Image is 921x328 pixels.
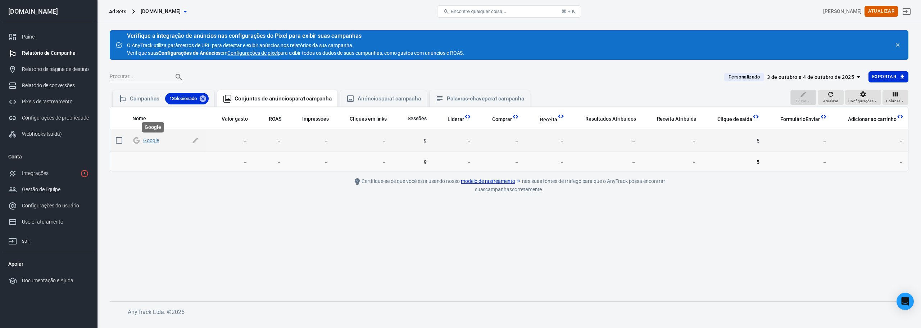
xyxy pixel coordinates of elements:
font: Verifique suas [127,50,158,56]
span: Google [143,138,160,143]
font: Integrações [22,170,48,176]
font: Webhooks (saída) [22,131,62,137]
font: 2025 [172,309,185,315]
span: Comprar [483,116,512,123]
a: Integrações [3,165,95,181]
svg: Esta coluna é calculada a partir de dados em tempo real do AnyTrack [752,113,759,120]
span: O número de vezes que seus anúncios apareceram na tela. [302,114,329,122]
font: Atualizar [823,99,838,103]
a: sair [3,230,95,249]
font: Liderar [448,116,464,122]
font: － [382,138,387,143]
button: Procurar [170,68,187,86]
svg: Esta coluna é calculada a partir de dados em tempo real do AnyTrack [897,113,904,120]
font: Colunas [886,99,900,103]
svg: Esta coluna é calculada a partir de dados em tempo real do AnyTrack [557,113,564,120]
font: Painel [22,34,36,40]
font: Conta [8,154,22,159]
button: Exportar [868,71,908,82]
svg: 1 rede ainda não verificada [80,169,89,178]
font: Google [145,124,161,130]
font: [DOMAIN_NAME] [8,8,58,15]
font: Comprar [492,116,512,122]
font: Gestão de Equipe [22,187,60,192]
font: Relatório de Campanha [22,50,76,56]
span: O número de vezes que seus anúncios apareceram na tela. [293,114,329,122]
font: Pixels de rastreamento [22,99,73,104]
a: Configurações de propriedade [3,110,95,126]
button: Colunas [883,90,908,105]
button: Configurações [845,90,881,105]
font: Personalizado [729,74,760,80]
font: ⌘ + K [562,9,575,14]
font: － [899,138,904,143]
font: Configurações do usuário [22,203,79,208]
button: Personalizado3 de outubro a 4 de outubro de 2025 [718,71,868,83]
a: Gestão de Equipe [3,181,95,198]
span: O retorno total sobre o investimento em anúncios [269,114,282,122]
font: － [559,138,564,143]
font: － [822,138,827,143]
font: para [292,95,303,102]
font: Adicionar ao carrinho [848,116,897,122]
font: Sessões [408,116,427,121]
font: Resultados Atribuídos [585,116,636,121]
span: Adicionar ao carrinho [839,116,897,123]
button: fechar [893,40,903,50]
span: A receita total atribuída de acordo com sua rede de anúncios (Facebook, Google, etc.) [648,114,697,122]
font: [PERSON_NAME] [823,8,861,14]
div: ID da conta: 3jDzlnHw [823,8,861,15]
div: conteúdo rolável [110,107,908,171]
svg: Google [132,136,140,145]
font: － [514,138,519,143]
font: para [381,95,392,102]
font: Atualizar [868,8,894,14]
span: O total de conversões atribuídas de acordo com sua rede de anúncios (Facebook, Google, etc.) [585,114,636,122]
font: － [243,159,248,165]
button: [DOMAIN_NAME] [138,5,190,18]
font: Relatório de página de destino [22,66,89,72]
font: 5 [757,138,759,143]
font: em [221,50,227,56]
span: O valor total estimado de dinheiro que você gastou em sua campanha, conjunto de anúncios ou anúnc... [212,114,248,122]
font: － [514,159,519,165]
font: Documentação e Ajuda [22,278,73,283]
font: FormulárioEnviar [780,116,820,122]
a: Uso e faturamento [3,214,95,230]
font: Uso e faturamento [22,219,63,225]
div: Abra o Intercom Messenger [897,293,914,310]
div: 1Selecionado [165,93,209,104]
font: campanha [395,95,421,102]
div: Ad Sets [109,8,126,15]
font: 1 [169,96,172,101]
span: Receita total calculada pelo AnyTrack. [531,114,558,123]
button: Atualizar [818,90,844,105]
font: － [382,159,387,165]
span: FormulárioEnviar [771,116,820,123]
font: [DOMAIN_NAME] [141,8,181,14]
font: Anúncios [358,95,381,102]
a: Relatório de página de destino [3,61,95,77]
font: Cliques em links [350,116,387,121]
font: Configurações [848,99,874,103]
font: － [466,138,471,143]
span: O valor total estimado de dinheiro que você gastou em sua campanha, conjunto de anúncios ou anúnc... [222,114,248,122]
svg: Esta coluna é calculada a partir de dados em tempo real do AnyTrack [464,113,471,120]
a: Configurações de pixel [227,49,277,57]
span: Liderar [438,116,464,123]
a: sair [898,3,915,20]
font: － [899,159,904,165]
font: Encontre qualquer coisa... [450,9,506,14]
a: modelo de rastreamento [461,178,521,185]
button: Atualizar [865,6,898,17]
font: Clique de saída [717,116,752,122]
span: dailychoiceshop.com [141,7,181,16]
a: Relatório de Campanha [3,45,95,61]
font: Configurações de pixel [227,50,277,56]
font: Receita Atribuída [657,116,697,121]
font: Selecionado [172,96,197,101]
font: － [631,138,636,143]
a: Pixels de rastreamento [3,94,95,110]
font: Verifique a integração de anúncios nas configurações do Pixel para exibir suas campanhas [127,32,362,39]
span: Nome [132,115,155,122]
